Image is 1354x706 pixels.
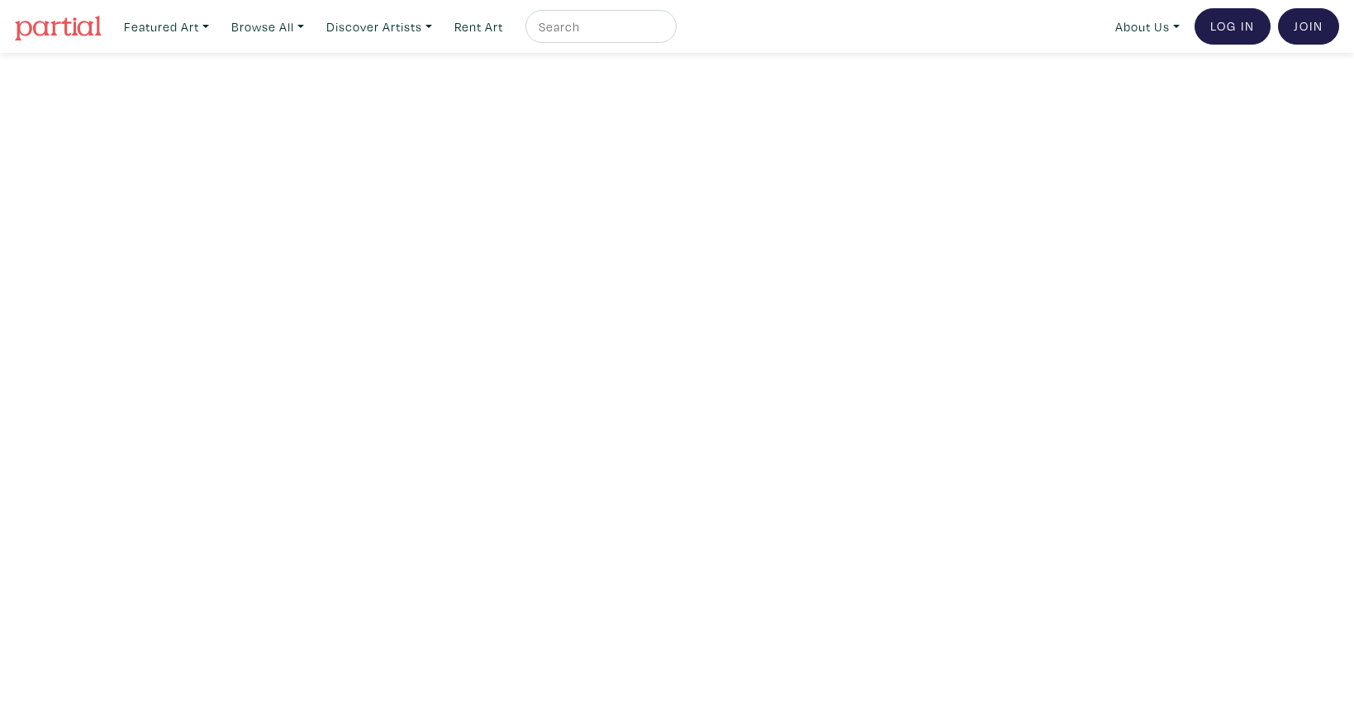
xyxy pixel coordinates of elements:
a: Rent Art [447,10,511,44]
a: About Us [1108,10,1187,44]
a: Join [1278,8,1339,45]
input: Search [537,17,661,37]
a: Browse All [224,10,311,44]
a: Discover Artists [319,10,439,44]
a: Log In [1195,8,1271,45]
a: Featured Art [116,10,216,44]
